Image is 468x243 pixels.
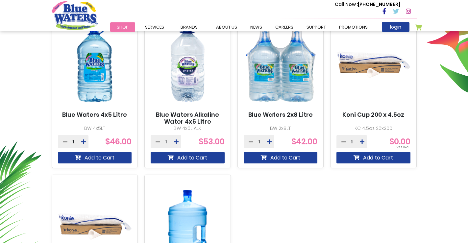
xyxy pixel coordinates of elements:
[244,19,318,111] img: Blue Waters 2x8 Litre
[151,152,225,163] button: Add to Cart
[336,19,410,111] img: Koni Cup 200 x 4.5oz
[145,24,164,30] span: Services
[58,125,132,132] p: BW 4x5LT
[151,111,225,125] a: Blue Waters Alkaline Water 4x5 Litre
[244,152,318,163] button: Add to Cart
[209,22,244,32] a: about us
[342,111,404,118] a: Koni Cup 200 x 4.5oz
[151,125,225,132] p: BW 4x5L ALK
[244,125,318,132] p: BW 2x8LT
[199,136,225,147] span: $53.00
[291,136,317,147] span: $42.00
[181,24,198,30] span: Brands
[248,111,313,118] a: Blue Waters 2x8 Litre
[336,152,410,163] button: Add to Cart
[389,136,410,147] span: $0.00
[62,111,127,118] a: Blue Waters 4x5 Litre
[382,22,409,32] a: login
[58,19,132,111] img: Blue Waters 4x5 Litre
[117,24,129,30] span: Shop
[335,1,358,8] span: Call Now :
[335,1,400,8] p: [PHONE_NUMBER]
[151,19,225,111] img: Blue Waters Alkaline Water 4x5 Litre
[105,136,132,147] span: $46.00
[300,22,333,32] a: support
[244,22,269,32] a: News
[58,152,132,163] button: Add to Cart
[333,22,374,32] a: Promotions
[269,22,300,32] a: careers
[336,125,410,132] p: KC 4.5oz 25x200
[52,1,98,30] a: store logo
